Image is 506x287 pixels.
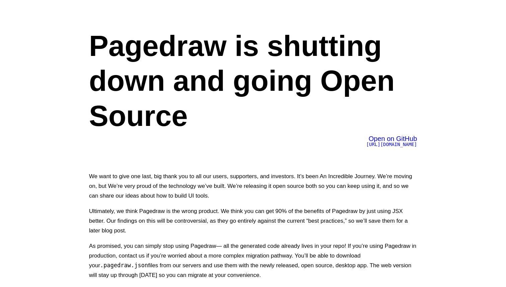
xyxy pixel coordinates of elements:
[89,206,417,235] p: Ultimately, we think Pagedraw is the wrong product. We think you can get 90% of the benefits of P...
[366,136,417,147] a: Open on GitHub[URL][DOMAIN_NAME]
[89,171,417,201] p: We want to give one last, big thank you to all our users, supporters, and investors. It’s been An...
[89,241,417,280] p: As promised, you can simply stop using Pagedraw— all the generated code already lives in your rep...
[366,142,417,147] span: [URL][DOMAIN_NAME]
[89,28,417,133] h1: Pagedraw is shutting down and going Open Source
[100,262,148,269] code: .pagedraw.json
[368,135,417,142] span: Open on GitHub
